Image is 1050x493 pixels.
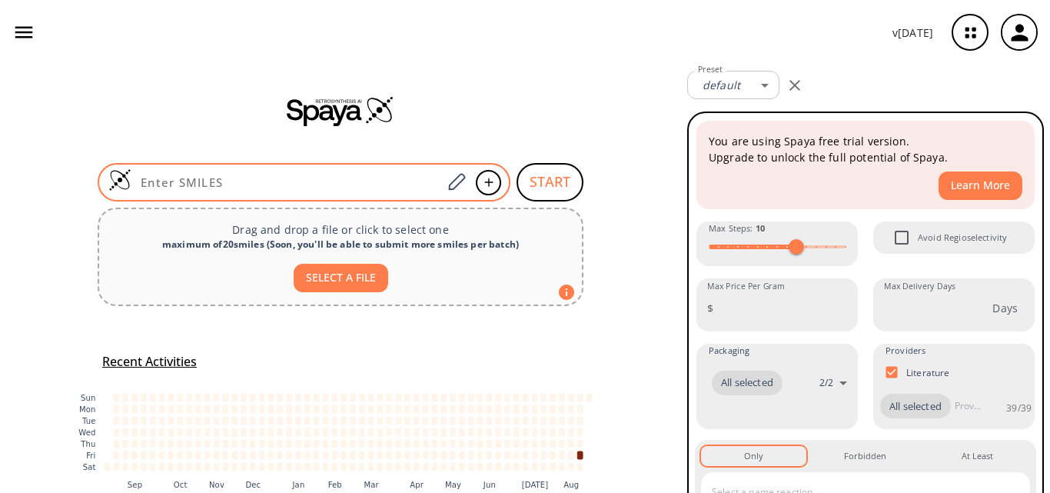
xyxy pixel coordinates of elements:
span: Packaging [709,344,749,358]
div: At Least [962,449,993,463]
p: 39 / 39 [1006,401,1032,415]
text: Thu [80,440,95,448]
text: Sat [83,463,96,471]
text: [DATE] [522,480,549,488]
h5: Recent Activities [102,354,197,370]
button: Only [701,446,806,466]
p: Days [992,300,1018,316]
div: Forbidden [844,449,886,463]
text: Aug [563,480,579,488]
span: All selected [712,375,783,391]
g: x-axis tick label [128,480,579,488]
input: Enter SMILES [131,175,442,190]
text: Feb [328,480,342,488]
p: v [DATE] [892,25,933,41]
text: Wed [78,428,95,437]
button: Forbidden [812,446,918,466]
text: Sun [81,394,95,402]
em: default [703,78,740,92]
p: Drag and drop a file or click to select one [111,222,570,238]
text: Jan [291,480,304,488]
text: Apr [410,480,424,488]
span: Avoid Regioselectivity [886,222,918,254]
p: Literature [906,366,950,379]
button: Recent Activities [96,349,203,375]
button: START [517,163,583,202]
text: Tue [81,417,96,425]
label: Max Price Per Gram [707,281,785,292]
text: Dec [245,480,261,488]
text: Mar [364,480,379,488]
button: SELECT A FILE [294,264,388,292]
img: Logo Spaya [108,168,131,192]
div: maximum of 20 smiles ( Soon, you'll be able to submit more smiles per batch ) [111,238,570,251]
button: Learn More [939,172,1022,200]
text: Oct [174,480,188,488]
text: Mon [79,405,96,414]
span: Avoid Regioselectivity [918,231,1007,245]
button: At Least [925,446,1030,466]
span: Max Steps : [709,222,765,235]
span: All selected [880,399,951,415]
text: Fri [86,451,95,460]
p: 2 / 2 [819,376,833,389]
p: You are using Spaya free trial version. Upgrade to unlock the full potential of Spaya. [709,133,1022,165]
text: Jun [483,480,496,488]
div: Only [744,449,763,463]
label: Preset [698,64,723,75]
strong: 10 [756,222,765,234]
g: y-axis tick label [78,394,95,471]
p: $ [707,300,713,316]
text: Nov [209,480,224,488]
input: Provider name [951,394,985,418]
label: Max Delivery Days [884,281,955,292]
text: May [445,480,461,488]
span: Providers [886,344,925,358]
img: Spaya logo [287,95,394,126]
text: Sep [128,480,142,488]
